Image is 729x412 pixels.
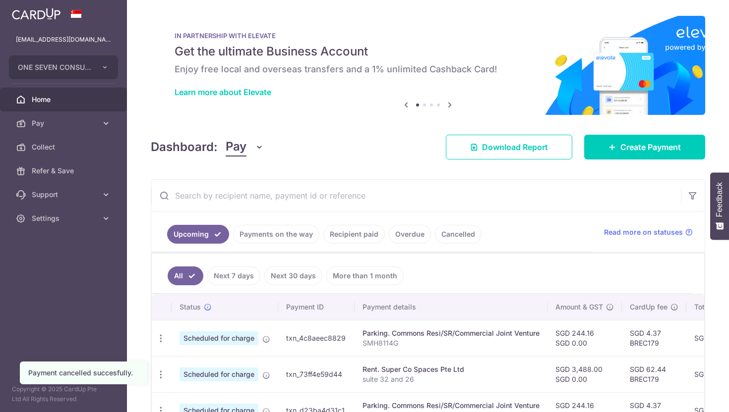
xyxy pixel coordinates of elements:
span: Amount & GST [555,302,603,312]
span: Feedback [715,182,724,217]
a: Upcoming [167,225,229,244]
th: Payment details [355,294,547,320]
span: Refer & Save [32,166,97,176]
td: SGD 4.37 BREC179 [622,320,686,356]
span: ONE SEVEN CONSULTING PTE. LTD. [18,62,91,72]
a: Learn more about Elevate [175,87,271,97]
button: Pay [226,138,264,156]
a: Cancelled [435,225,482,244]
a: Overdue [389,225,431,244]
span: Home [32,95,97,104]
span: Support [32,190,97,200]
p: suite 32 and 26 [363,374,540,384]
a: Create Payment [584,135,705,159]
a: Download Report [446,135,572,159]
span: Status [180,302,201,312]
div: Rent. Super Co Spaces Pte Ltd [363,364,540,374]
a: Payments on the way [233,225,319,244]
a: Next 7 days [207,266,260,285]
a: More than 1 month [326,266,404,285]
span: Download Report [482,141,548,153]
a: Read more on statuses [604,227,693,237]
p: [EMAIL_ADDRESS][DOMAIN_NAME] [16,35,111,45]
div: Parking. Commons Resi/SR/Commercial Joint Venture [363,401,540,411]
img: CardUp [12,8,61,20]
span: Create Payment [620,141,681,153]
span: Read more on statuses [604,227,683,237]
span: Scheduled for charge [180,331,258,345]
span: Total amt. [694,302,727,312]
td: SGD 62.44 BREC179 [622,356,686,392]
td: SGD 244.16 SGD 0.00 [547,320,622,356]
h4: Dashboard: [151,138,218,156]
p: IN PARTNERSHIP WITH ELEVATE [175,32,681,40]
h5: Get the ultimate Business Account [175,44,681,59]
span: Settings [32,213,97,223]
input: Search by recipient name, payment id or reference [151,180,681,211]
a: All [168,266,203,285]
span: CardUp fee [630,302,668,312]
td: txn_73ff4e59d44 [278,356,355,392]
div: Parking. Commons Resi/SR/Commercial Joint Venture [363,328,540,338]
td: txn_4c8aeec8829 [278,320,355,356]
iframe: Opens a widget where you can find more information [665,382,719,407]
a: Next 30 days [264,266,322,285]
a: Recipient paid [323,225,385,244]
button: Feedback - Show survey [710,172,729,240]
span: Pay [226,138,246,156]
p: SMH8114G [363,338,540,348]
td: SGD 3,488.00 SGD 0.00 [547,356,622,392]
button: ONE SEVEN CONSULTING PTE. LTD. [9,55,118,79]
div: Payment cancelled succesfully. [28,368,138,378]
span: Scheduled for charge [180,367,258,381]
span: Collect [32,142,97,152]
th: Payment ID [278,294,355,320]
img: Renovation banner [151,16,705,115]
h6: Enjoy free local and overseas transfers and a 1% unlimited Cashback Card! [175,63,681,75]
span: Pay [32,118,97,128]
